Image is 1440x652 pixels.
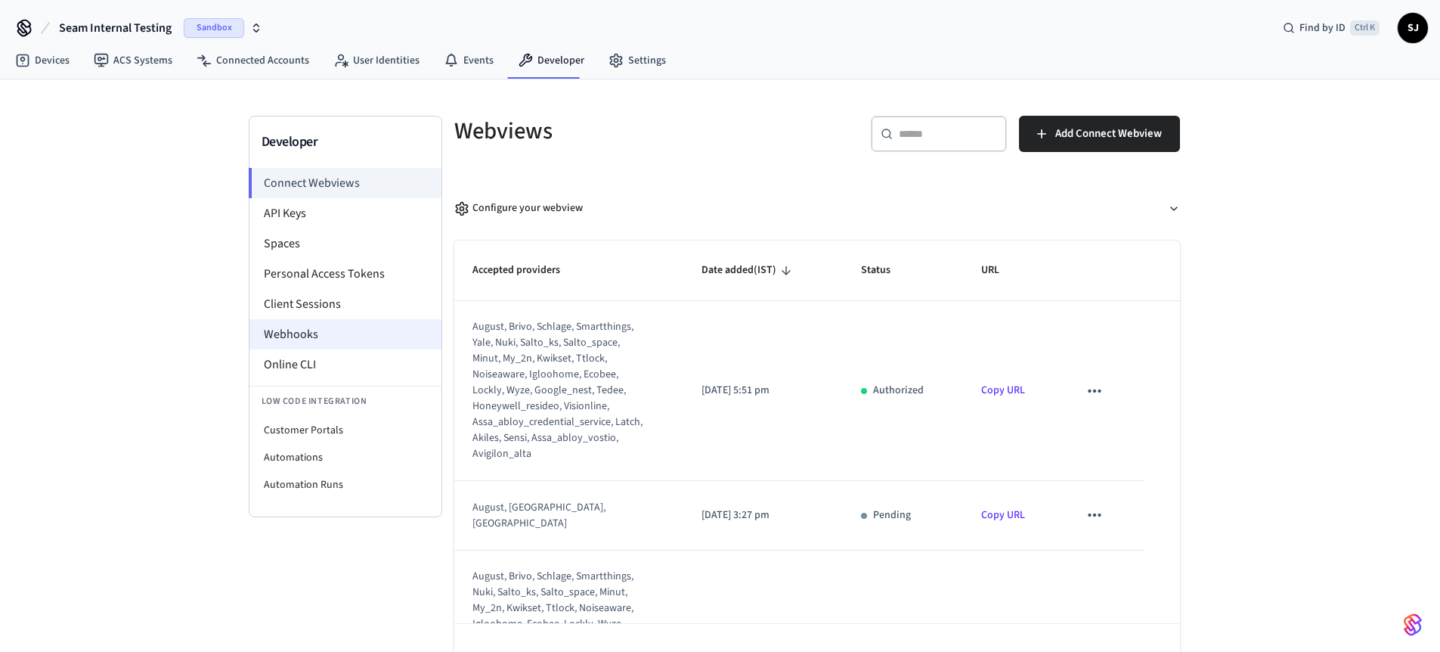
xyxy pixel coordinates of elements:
[1299,20,1346,36] span: Find by ID
[861,259,910,282] span: Status
[454,116,808,147] h5: Webviews
[1350,20,1380,36] span: Ctrl K
[249,228,441,259] li: Spaces
[701,508,824,523] p: [DATE] 3:27 pm
[249,471,441,498] li: Automation Runs
[701,383,824,399] p: [DATE] 5:51 pm
[432,47,506,74] a: Events
[249,444,441,471] li: Automations
[472,259,580,282] span: Accepted providers
[873,508,911,523] p: Pending
[184,18,244,38] span: Sandbox
[249,417,441,444] li: Customer Portals
[454,200,583,216] div: Configure your webview
[1398,13,1428,43] button: SJ
[249,386,441,417] li: Low Code Integration
[321,47,432,74] a: User Identities
[82,47,184,74] a: ACS Systems
[472,500,646,532] div: august, [GEOGRAPHIC_DATA], [GEOGRAPHIC_DATA]
[1055,124,1162,144] span: Add Connect Webview
[262,132,429,153] h3: Developer
[249,289,441,319] li: Client Sessions
[249,349,441,380] li: Online CLI
[249,319,441,349] li: Webhooks
[3,47,82,74] a: Devices
[596,47,678,74] a: Settings
[701,259,796,282] span: Date added(IST)
[1404,613,1422,637] img: SeamLogoGradient.69752ec5.svg
[59,19,172,37] span: Seam Internal Testing
[454,188,1180,228] button: Configure your webview
[1399,14,1426,42] span: SJ
[873,383,924,399] p: Authorized
[249,259,441,289] li: Personal Access Tokens
[1019,116,1180,152] button: Add Connect Webview
[184,47,321,74] a: Connected Accounts
[249,198,441,228] li: API Keys
[506,47,596,74] a: Developer
[981,383,1025,398] a: Copy URL
[1271,14,1392,42] div: Find by IDCtrl K
[249,168,441,198] li: Connect Webviews
[472,319,646,462] div: august, brivo, schlage, smartthings, yale, nuki, salto_ks, salto_space, minut, my_2n, kwikset, tt...
[981,508,1025,523] a: Copy URL
[981,259,1019,282] span: URL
